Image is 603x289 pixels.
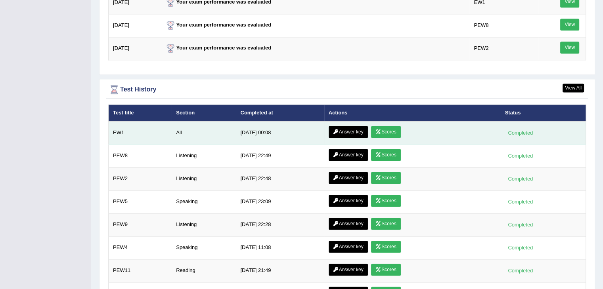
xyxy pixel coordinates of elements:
a: Answer key [329,241,368,253]
a: View [560,42,579,53]
td: [DATE] [109,14,160,37]
a: Scores [371,149,400,161]
td: [DATE] 11:08 [236,236,324,259]
td: [DATE] 22:49 [236,144,324,167]
a: Scores [371,195,400,207]
div: Completed [505,198,536,206]
a: Answer key [329,195,368,207]
td: Listening [172,213,236,236]
div: Completed [505,175,536,183]
a: Scores [371,218,400,230]
a: Scores [371,241,400,253]
a: Answer key [329,126,368,138]
th: Completed at [236,105,324,121]
td: PEW5 [109,190,172,213]
a: View [560,19,579,30]
a: View All [563,84,584,92]
a: Answer key [329,218,368,230]
th: Status [501,105,586,121]
td: [DATE] 22:28 [236,213,324,236]
td: Speaking [172,190,236,213]
strong: Your exam performance was evaluated [165,22,272,28]
td: All [172,121,236,144]
td: [DATE] [109,37,160,60]
td: EW1 [109,121,172,144]
td: PEW4 [109,236,172,259]
td: PEW9 [109,213,172,236]
td: [DATE] 22:48 [236,167,324,190]
td: Listening [172,144,236,167]
a: Answer key [329,149,368,161]
th: Section [172,105,236,121]
td: PEW8 [109,144,172,167]
td: [DATE] 00:08 [236,121,324,144]
a: Answer key [329,264,368,276]
div: Completed [505,129,536,137]
td: PEW8 [469,14,538,37]
div: Completed [505,221,536,229]
td: [DATE] 23:09 [236,190,324,213]
td: Speaking [172,236,236,259]
div: Completed [505,152,536,160]
a: Scores [371,264,400,276]
th: Test title [109,105,172,121]
td: Reading [172,259,236,282]
div: Completed [505,266,536,275]
td: Listening [172,167,236,190]
a: Answer key [329,172,368,184]
td: PEW2 [109,167,172,190]
a: Scores [371,172,400,184]
td: PEW2 [469,37,538,60]
td: PEW11 [109,259,172,282]
strong: Your exam performance was evaluated [165,45,272,51]
td: [DATE] 21:49 [236,259,324,282]
div: Completed [505,243,536,252]
div: Test History [108,84,586,95]
a: Scores [371,126,400,138]
th: Actions [324,105,501,121]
